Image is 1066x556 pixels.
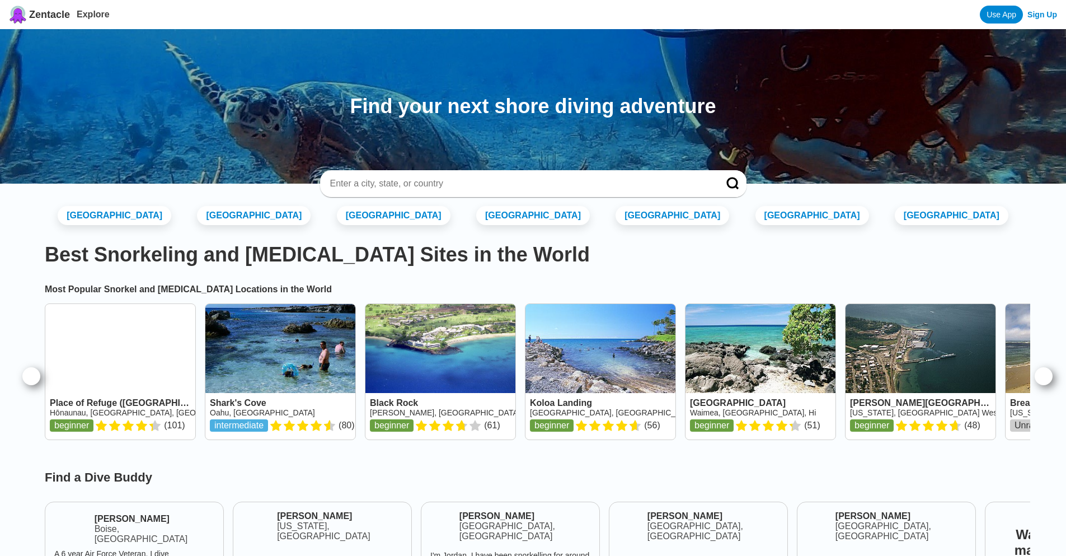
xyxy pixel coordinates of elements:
[647,521,778,541] div: [GEOGRAPHIC_DATA], [GEOGRAPHIC_DATA]
[806,514,831,539] img: Araf Hossain
[95,524,214,544] div: Boise, [GEOGRAPHIC_DATA]
[337,206,450,225] a: [GEOGRAPHIC_DATA]
[459,511,590,521] a: [PERSON_NAME]
[58,206,171,225] a: [GEOGRAPHIC_DATA]
[29,9,70,21] span: Zentacle
[1037,370,1050,383] img: right caret
[277,521,402,541] div: [US_STATE], [GEOGRAPHIC_DATA]
[1027,10,1057,19] a: Sign Up
[616,206,729,225] a: [GEOGRAPHIC_DATA]
[277,511,402,521] a: [PERSON_NAME]
[9,6,27,24] img: Zentacle logo
[36,470,1030,485] h3: Find a Dive Buddy
[755,206,869,225] a: [GEOGRAPHIC_DATA]
[459,521,590,541] div: [GEOGRAPHIC_DATA], [GEOGRAPHIC_DATA]
[54,511,90,547] img: Derek Peltier
[980,6,1023,24] a: Use App
[835,511,966,521] a: [PERSON_NAME]
[835,521,966,541] div: [GEOGRAPHIC_DATA], [GEOGRAPHIC_DATA]
[45,243,1021,267] h1: Best Snorkeling and [MEDICAL_DATA] Sites in the World
[476,206,590,225] a: [GEOGRAPHIC_DATA]
[329,178,711,189] input: Enter a city, state, or country
[25,370,38,383] img: left caret
[95,514,214,524] a: [PERSON_NAME]
[895,206,1008,225] a: [GEOGRAPHIC_DATA]
[647,511,778,521] a: [PERSON_NAME]
[77,10,110,19] a: Explore
[45,284,1021,295] h2: Most Popular Snorkel and [MEDICAL_DATA] Locations in the World
[618,514,643,539] img: Timothy Lord
[242,511,273,541] img: Mayank Jain
[430,514,455,539] img: jordan townsend
[9,6,70,24] a: Zentacle logoZentacle
[197,206,311,225] a: [GEOGRAPHIC_DATA]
